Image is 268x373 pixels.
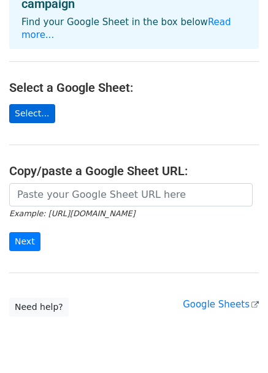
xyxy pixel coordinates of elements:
[21,17,231,40] a: Read more...
[9,209,135,218] small: Example: [URL][DOMAIN_NAME]
[207,314,268,373] iframe: Chat Widget
[183,299,259,310] a: Google Sheets
[21,16,247,42] p: Find your Google Sheet in the box below
[9,298,69,317] a: Need help?
[9,232,40,251] input: Next
[9,183,253,206] input: Paste your Google Sheet URL here
[9,80,259,95] h4: Select a Google Sheet:
[9,164,259,178] h4: Copy/paste a Google Sheet URL:
[9,104,55,123] a: Select...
